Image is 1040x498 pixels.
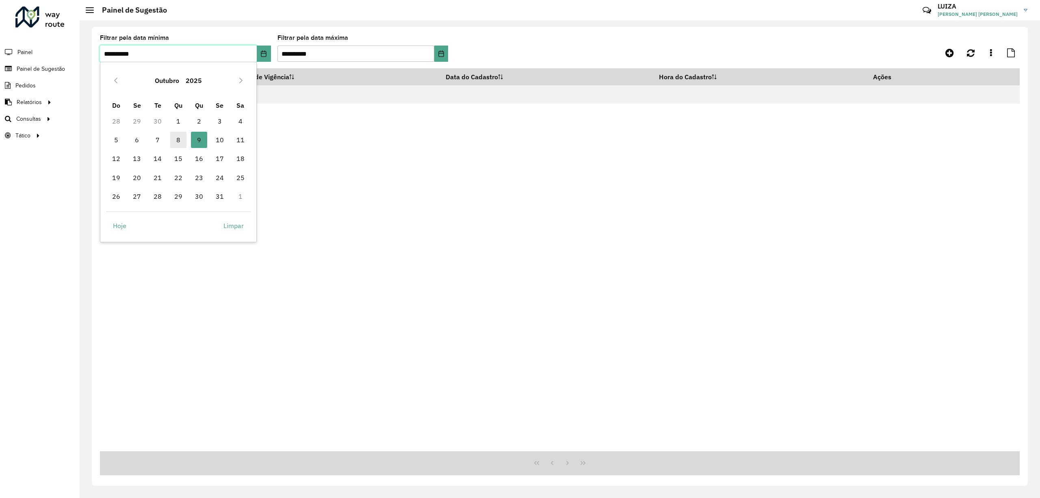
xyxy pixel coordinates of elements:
td: 28 [147,187,168,206]
label: Filtrar pela data máxima [277,33,348,43]
button: Choose Date [434,46,448,62]
span: Consultas [16,115,41,123]
span: Relatórios [17,98,42,107]
span: 18 [232,150,249,167]
span: [PERSON_NAME] [PERSON_NAME] [938,11,1018,18]
a: Contato Rápido [918,2,936,19]
label: Filtrar pela data mínima [100,33,169,43]
span: 10 [212,132,228,148]
span: 26 [108,188,124,204]
td: 12 [106,149,127,168]
td: 21 [147,168,168,187]
button: Previous Month [109,74,122,87]
span: Painel [17,48,32,57]
td: 16 [188,149,209,168]
td: 19 [106,168,127,187]
td: 5 [106,130,127,149]
th: Hora do Cadastro [653,68,868,85]
span: Se [133,101,141,109]
td: 10 [209,130,230,149]
td: 29 [127,111,147,130]
td: 18 [230,149,251,168]
span: 11 [232,132,249,148]
td: 26 [106,187,127,206]
span: Qu [195,101,203,109]
span: 22 [170,170,186,186]
span: Limpar [223,221,244,231]
button: Next Month [234,74,247,87]
th: Data do Cadastro [440,68,653,85]
td: 8 [168,130,189,149]
span: 28 [149,188,166,204]
td: 22 [168,168,189,187]
td: 11 [230,130,251,149]
span: 19 [108,170,124,186]
td: 7 [147,130,168,149]
span: 13 [129,150,145,167]
span: 21 [149,170,166,186]
td: 3 [209,111,230,130]
td: Nenhum registro encontrado [100,85,1020,104]
span: 5 [108,132,124,148]
span: Pedidos [15,81,36,90]
td: 27 [127,187,147,206]
span: 23 [191,170,207,186]
td: 30 [147,111,168,130]
td: 23 [188,168,209,187]
span: 25 [232,170,249,186]
td: 1 [168,111,189,130]
td: 31 [209,187,230,206]
span: 17 [212,150,228,167]
span: 3 [212,113,228,129]
td: 6 [127,130,147,149]
span: 31 [212,188,228,204]
div: Choose Date [100,62,257,242]
span: Te [154,101,161,109]
td: 20 [127,168,147,187]
h2: Painel de Sugestão [94,6,167,15]
td: 28 [106,111,127,130]
span: 29 [170,188,186,204]
span: 15 [170,150,186,167]
td: 30 [188,187,209,206]
td: 15 [168,149,189,168]
td: 9 [188,130,209,149]
button: Limpar [217,217,251,234]
button: Hoje [106,217,133,234]
td: 25 [230,168,251,187]
span: 6 [129,132,145,148]
span: 12 [108,150,124,167]
span: Hoje [113,221,126,231]
span: Do [112,101,120,109]
td: 13 [127,149,147,168]
h3: LUIZA [938,2,1018,10]
td: 29 [168,187,189,206]
span: Painel de Sugestão [17,65,65,73]
span: 16 [191,150,207,167]
span: 7 [149,132,166,148]
span: Se [216,101,223,109]
td: 2 [188,111,209,130]
span: 14 [149,150,166,167]
span: 30 [191,188,207,204]
span: Tático [15,131,30,140]
button: Choose Month [152,71,182,90]
span: 9 [191,132,207,148]
th: Ações [868,68,916,85]
span: Sa [236,101,244,109]
span: 20 [129,170,145,186]
td: 24 [209,168,230,187]
span: 24 [212,170,228,186]
button: Choose Date [257,46,271,62]
span: 8 [170,132,186,148]
td: 1 [230,187,251,206]
button: Choose Year [182,71,205,90]
span: 4 [232,113,249,129]
span: Qu [174,101,182,109]
td: 4 [230,111,251,130]
span: 27 [129,188,145,204]
span: 1 [170,113,186,129]
td: 14 [147,149,168,168]
th: Data de Vigência [233,68,440,85]
td: 17 [209,149,230,168]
